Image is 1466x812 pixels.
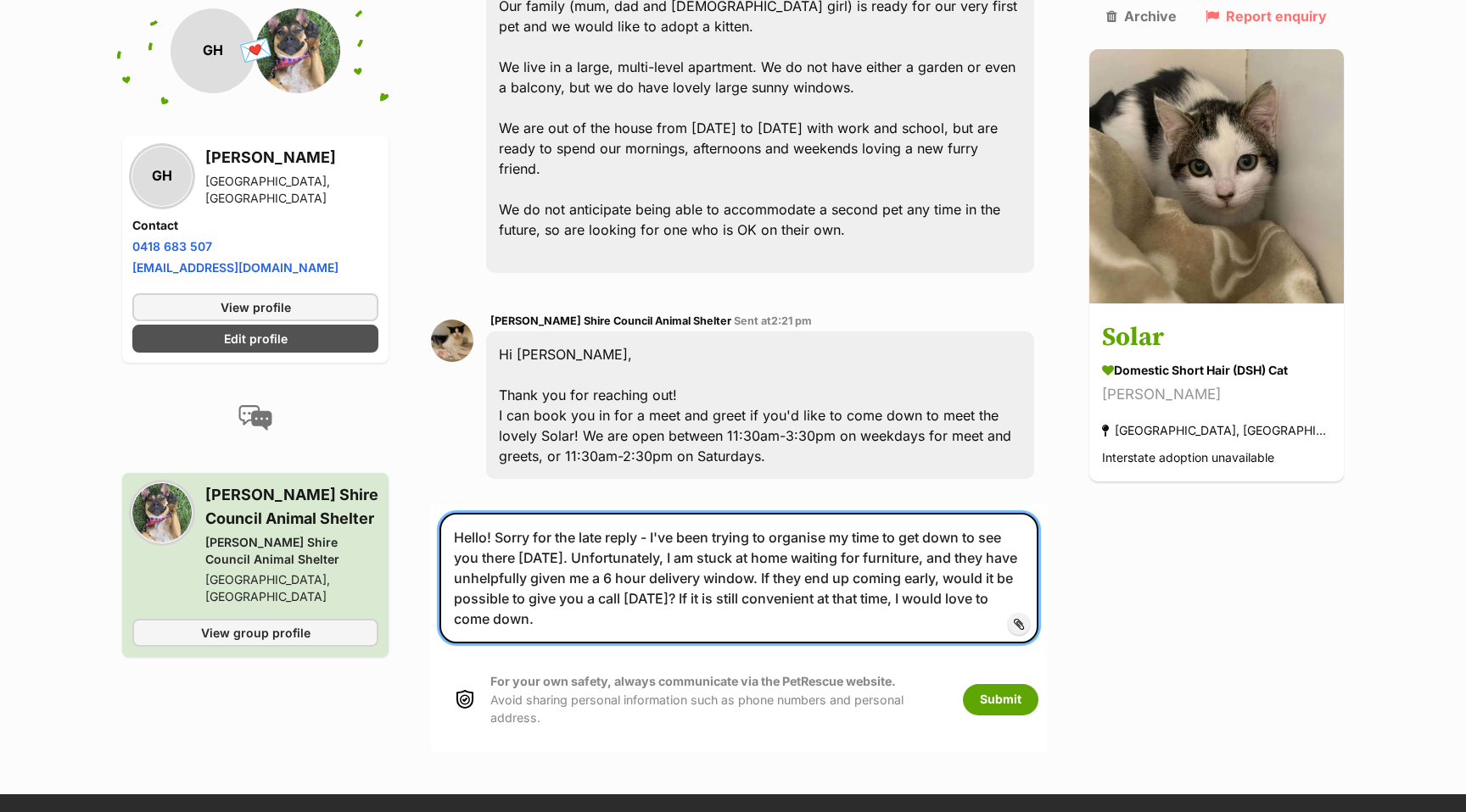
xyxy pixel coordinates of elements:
h3: [PERSON_NAME] Shire Council Animal Shelter [205,483,378,531]
h4: Contact [132,217,378,234]
a: Report enquiry [1206,8,1327,24]
span: View group profile [201,624,311,642]
a: View profile [132,293,378,321]
a: 0418 683 507 [132,239,212,253]
span: 2:21 pm [771,314,812,327]
img: Sutherland Shire Council Animal Shelter profile pic [431,320,473,362]
span: View profile [221,298,291,316]
img: Sutherland Shire Council Animal Shelter profile pic [132,483,192,542]
span: Interstate adoption unavailable [1102,451,1274,465]
h3: Solar [1102,320,1331,358]
div: GH [132,147,192,206]
div: [GEOGRAPHIC_DATA], [GEOGRAPHIC_DATA] [205,571,378,605]
button: Submit [963,684,1038,715]
strong: For your own safety, always communicate via the PetRescue website. [490,674,896,688]
a: [EMAIL_ADDRESS][DOMAIN_NAME] [132,260,339,275]
span: [PERSON_NAME] Shire Council Animal Shelter [490,314,731,327]
span: 💌 [237,33,275,70]
img: Solar [1089,49,1344,303]
span: Sent at [734,314,812,327]
div: Hi [PERSON_NAME], Thank you for reaching out! I can book you in for a meet and greet if you'd lik... [486,331,1034,479]
p: Avoid sharing personal information such as phone numbers and personal address. [490,672,946,726]
h3: [PERSON_NAME] [205,146,378,170]
a: View group profile [132,619,378,647]
div: GH [171,8,255,93]
div: [PERSON_NAME] Shire Council Animal Shelter [205,534,378,568]
img: conversation-icon-4a6f8262b818ee0b60e3300018af0b2d0b884aa5de6e9bcb8d3d4eeb1a70a7c4.svg [238,405,272,431]
div: [GEOGRAPHIC_DATA], [GEOGRAPHIC_DATA] [205,173,378,207]
span: Edit profile [224,330,288,348]
a: Solar Domestic Short Hair (DSH) Cat [PERSON_NAME] [GEOGRAPHIC_DATA], [GEOGRAPHIC_DATA] Interstate... [1089,307,1344,482]
div: [GEOGRAPHIC_DATA], [GEOGRAPHIC_DATA] [1102,420,1331,442]
img: Sutherland Shire Council Animal Shelter profile pic [255,8,340,93]
div: [PERSON_NAME] [1102,384,1331,407]
div: Domestic Short Hair (DSH) Cat [1102,362,1331,380]
a: Archive [1106,8,1177,24]
a: Edit profile [132,325,378,353]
